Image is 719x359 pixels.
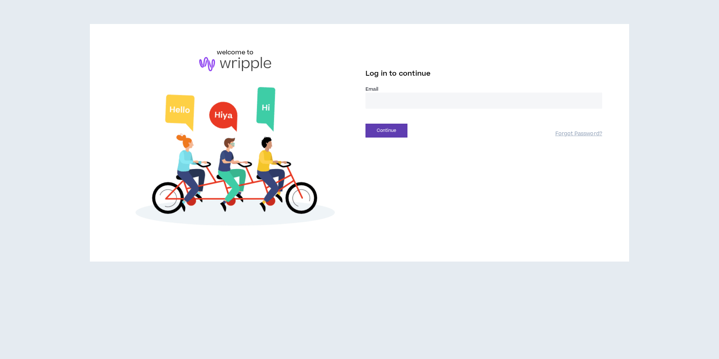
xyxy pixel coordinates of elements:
button: Continue [365,124,407,138]
img: logo-brand.png [199,57,271,71]
img: Welcome to Wripple [117,79,354,238]
label: Email [365,86,602,93]
h6: welcome to [217,48,254,57]
a: Forgot Password? [555,130,602,138]
span: Log in to continue [365,69,431,78]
